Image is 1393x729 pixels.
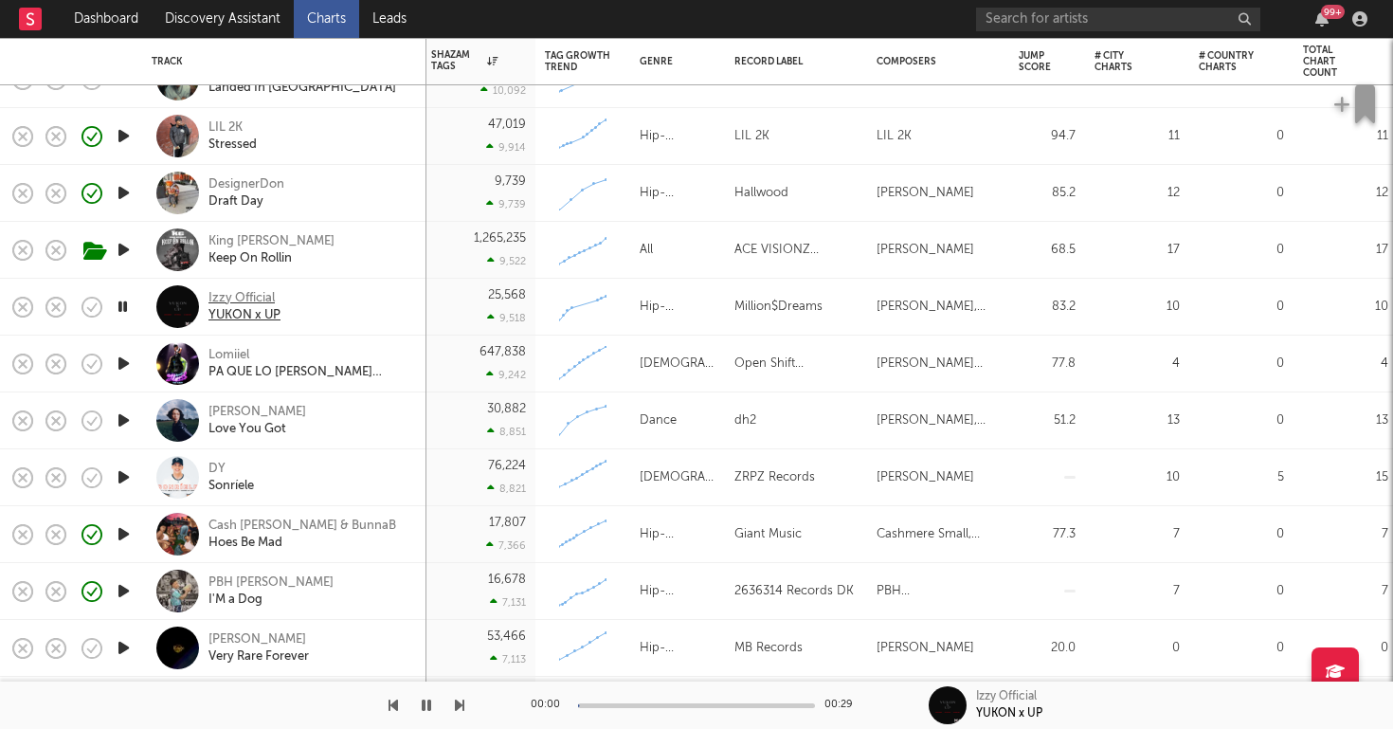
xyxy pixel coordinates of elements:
div: [PERSON_NAME] [PERSON_NAME] [877,353,1000,375]
div: 8,851 [487,426,526,438]
div: Hip-Hop/Rap [640,580,715,603]
div: 51.2 [1019,410,1076,432]
div: 00:29 [824,694,862,717]
div: 0 [1199,239,1284,262]
div: 10 [1094,466,1180,489]
a: Izzy OfficialYUKON x UP [208,290,280,324]
div: 10,092 [480,84,526,97]
div: PBH [PERSON_NAME] [208,574,334,592]
div: Dance [640,410,677,432]
div: 12 [1303,182,1388,205]
div: Hip-Hop/Rap [640,125,715,148]
div: 9,522 [487,255,526,267]
div: 0 [1199,580,1284,603]
div: Keep On Rollin [208,250,335,267]
div: 0 [1303,637,1388,660]
div: Million$Dreams [734,296,823,319]
div: 0 [1199,637,1284,660]
a: DYSonríele [208,461,254,495]
div: DY [208,461,254,478]
div: ZRPZ Records [734,466,815,489]
div: 7 [1303,580,1388,603]
div: [PERSON_NAME], [PERSON_NAME], DJ [PERSON_NAME], [PERSON_NAME] [877,296,1000,319]
div: 94.7 [1019,125,1076,148]
div: Landed In [GEOGRAPHIC_DATA] [208,80,396,97]
div: LIL 2K [208,119,257,137]
div: [PERSON_NAME] [877,637,974,660]
div: Jump Score [1019,50,1051,73]
div: DesignerDon [208,176,284,193]
div: PBH [PERSON_NAME] [877,580,1000,603]
div: Shazam Tags [431,49,497,72]
div: Cashmere Small, [PERSON_NAME] [877,523,1000,546]
div: 0 [1199,125,1284,148]
div: I'M a Dog [208,592,334,609]
div: # City Charts [1094,50,1151,73]
div: 17,807 [489,517,526,529]
div: 0 [1199,410,1284,432]
div: 13 [1303,410,1388,432]
div: [PERSON_NAME] [877,466,974,489]
div: 17 [1303,239,1388,262]
div: [PERSON_NAME] [208,631,309,648]
div: [PERSON_NAME] [208,404,306,421]
div: 0 [1199,353,1284,375]
div: # Country Charts [1199,50,1256,73]
div: 99 + [1321,5,1345,19]
div: 7,366 [486,539,526,552]
div: ACE VISIONZ PRODUCTIONS [734,239,858,262]
div: 68.5 [1019,239,1076,262]
a: LIL 2KStressed [208,119,257,154]
div: 53,466 [487,630,526,643]
div: 1,265,235 [474,232,526,245]
div: 77.8 [1019,353,1076,375]
div: Lomiiel [208,347,412,364]
button: 99+ [1315,11,1329,27]
div: Draft Day [208,193,284,210]
div: 10 [1303,296,1388,319]
div: 4 [1094,353,1180,375]
a: [PERSON_NAME]Very Rare Forever [208,631,309,665]
a: [PERSON_NAME]Love You Got [208,404,306,438]
div: 16,678 [488,574,526,586]
div: Record Label [734,56,848,67]
div: All [640,239,653,262]
a: LomiielPA QUE LO [PERSON_NAME] (BAILALO ROCKY) [208,347,412,381]
div: 9,739 [486,198,526,210]
div: [PERSON_NAME] [877,239,974,262]
a: Cash [PERSON_NAME] & BunnaBHoes Be Mad [208,518,396,552]
div: 5 [1199,466,1284,489]
div: Genre [640,56,706,67]
div: Track [152,56,407,67]
div: 15 [1303,466,1388,489]
div: 85.2 [1019,182,1076,205]
div: PA QUE LO [PERSON_NAME] (BAILALO ROCKY) [208,364,412,381]
div: LIL 2K [734,125,769,148]
div: [PERSON_NAME] [877,182,974,205]
div: Hip-Hop/Rap [640,182,715,205]
div: 13 [1094,410,1180,432]
div: Hip-Hop/Rap [640,637,715,660]
div: 47,019 [488,118,526,131]
div: 10 [1094,296,1180,319]
div: YUKON x UP [976,705,1042,722]
div: 647,838 [479,346,526,358]
div: 00:00 [531,694,569,717]
div: 7 [1094,580,1180,603]
div: 17 [1094,239,1180,262]
div: Izzy Official [208,290,280,307]
div: 4 [1303,353,1388,375]
div: [DEMOGRAPHIC_DATA] [640,353,715,375]
div: Izzy Official [976,688,1037,705]
div: 0 [1199,296,1284,319]
div: 7 [1303,523,1388,546]
div: 11 [1094,125,1180,148]
div: Hoes Be Mad [208,535,396,552]
div: Composers [877,56,990,67]
div: 2636314 Records DK [734,580,854,603]
a: DesignerDonDraft Day [208,176,284,210]
a: King [PERSON_NAME]Keep On Rollin [208,233,335,267]
div: MB Records [734,637,803,660]
div: Hallwood [734,182,788,205]
div: dh2 [734,410,756,432]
